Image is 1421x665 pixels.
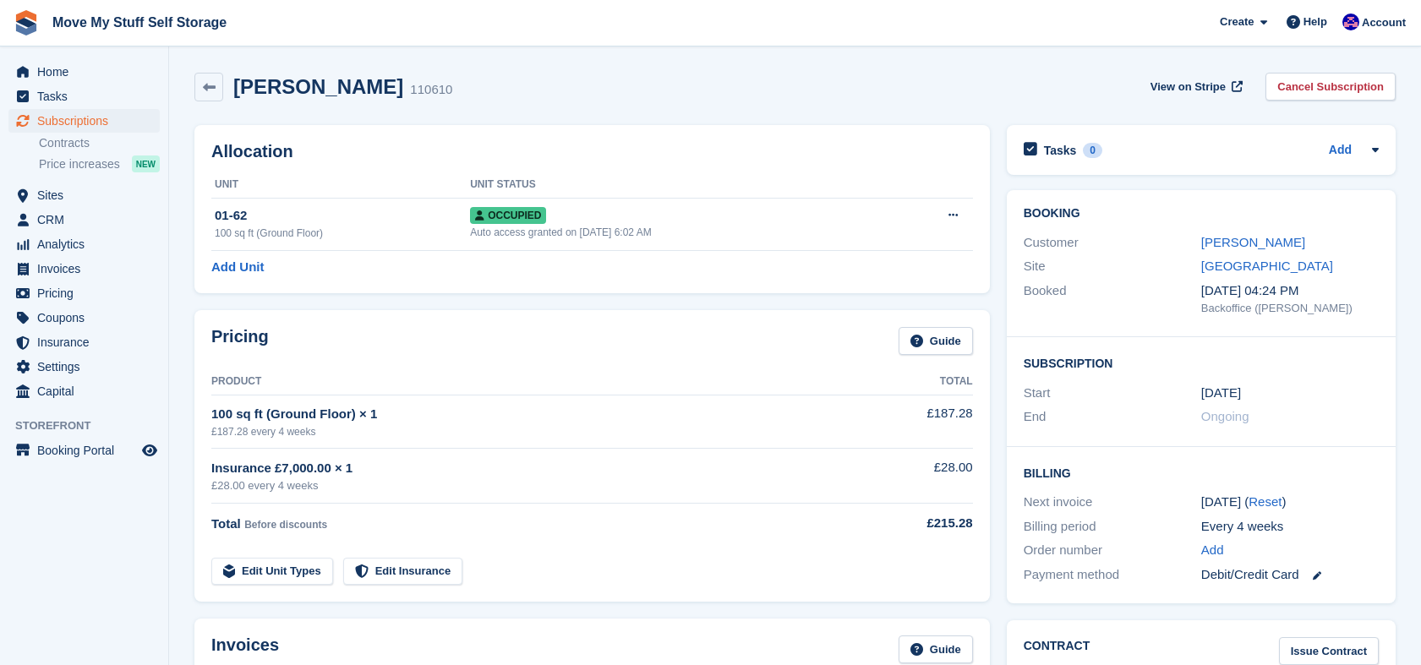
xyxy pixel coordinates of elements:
span: Booking Portal [37,439,139,462]
a: Edit Unit Types [211,558,333,586]
h2: Allocation [211,142,973,161]
a: [GEOGRAPHIC_DATA] [1201,259,1333,273]
div: Start [1024,384,1201,403]
a: menu [8,379,160,403]
h2: Tasks [1044,143,1077,158]
div: Backoffice ([PERSON_NAME]) [1201,300,1379,317]
span: Account [1362,14,1406,31]
div: 100 sq ft (Ground Floor) [215,226,470,241]
div: Billing period [1024,517,1201,537]
a: Guide [899,327,973,355]
div: 01-62 [215,206,470,226]
a: Contracts [39,135,160,151]
span: Settings [37,355,139,379]
h2: Billing [1024,464,1379,481]
th: Unit Status [470,172,890,199]
span: Subscriptions [37,109,139,133]
a: Add Unit [211,258,264,277]
div: Next invoice [1024,493,1201,512]
a: Issue Contract [1279,637,1379,665]
div: £215.28 [855,514,973,533]
span: Pricing [37,281,139,305]
span: Coupons [37,306,139,330]
div: 0 [1083,143,1102,158]
span: Ongoing [1201,409,1249,423]
h2: Invoices [211,635,279,663]
a: menu [8,232,160,256]
div: End [1024,407,1201,427]
img: stora-icon-8386f47178a22dfd0bd8f6a31ec36ba5ce8667c1dd55bd0f319d3a0aa187defe.svg [14,10,39,35]
div: 100 sq ft (Ground Floor) × 1 [211,405,855,424]
a: menu [8,183,160,207]
span: Insurance [37,330,139,354]
a: menu [8,109,160,133]
a: Cancel Subscription [1265,73,1396,101]
span: View on Stripe [1150,79,1226,95]
a: View on Stripe [1144,73,1246,101]
div: £187.28 every 4 weeks [211,424,855,439]
div: Order number [1024,541,1201,560]
a: Move My Stuff Self Storage [46,8,233,36]
th: Unit [211,172,470,199]
div: Insurance £7,000.00 × 1 [211,459,855,478]
a: menu [8,257,160,281]
a: Add [1201,541,1224,560]
a: Price increases NEW [39,155,160,173]
a: menu [8,60,160,84]
span: Invoices [37,257,139,281]
span: Occupied [470,207,546,224]
th: Total [855,368,973,395]
div: NEW [132,155,160,172]
span: Sites [37,183,139,207]
td: £28.00 [855,449,973,504]
h2: Contract [1024,637,1090,665]
span: Analytics [37,232,139,256]
a: menu [8,306,160,330]
a: Add [1329,141,1352,161]
a: [PERSON_NAME] [1201,235,1305,249]
div: 110610 [410,80,452,100]
div: [DATE] ( ) [1201,493,1379,512]
a: menu [8,330,160,354]
div: Payment method [1024,565,1201,585]
a: menu [8,84,160,108]
a: menu [8,208,160,232]
span: Total [211,516,241,531]
h2: Booking [1024,207,1379,221]
a: Guide [899,635,973,663]
h2: Subscription [1024,354,1379,371]
div: £28.00 every 4 weeks [211,477,855,494]
span: Home [37,60,139,84]
div: Site [1024,257,1201,276]
a: Reset [1249,494,1282,509]
a: menu [8,439,160,462]
div: Every 4 weeks [1201,517,1379,537]
div: Customer [1024,233,1201,253]
div: Auto access granted on [DATE] 6:02 AM [470,225,890,240]
div: Booked [1024,281,1201,317]
h2: Pricing [211,327,269,355]
a: menu [8,355,160,379]
h2: [PERSON_NAME] [233,75,403,98]
span: Price increases [39,156,120,172]
div: [DATE] 04:24 PM [1201,281,1379,301]
td: £187.28 [855,395,973,448]
span: CRM [37,208,139,232]
span: Before discounts [244,519,327,531]
a: menu [8,281,160,305]
a: Preview store [139,440,160,461]
a: Edit Insurance [343,558,463,586]
img: Jade Whetnall [1342,14,1359,30]
span: Create [1220,14,1254,30]
span: Help [1303,14,1327,30]
span: Tasks [37,84,139,108]
time: 2025-09-27 00:00:00 UTC [1201,384,1241,403]
div: Debit/Credit Card [1201,565,1379,585]
span: Capital [37,379,139,403]
th: Product [211,368,855,395]
span: Storefront [15,417,168,434]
